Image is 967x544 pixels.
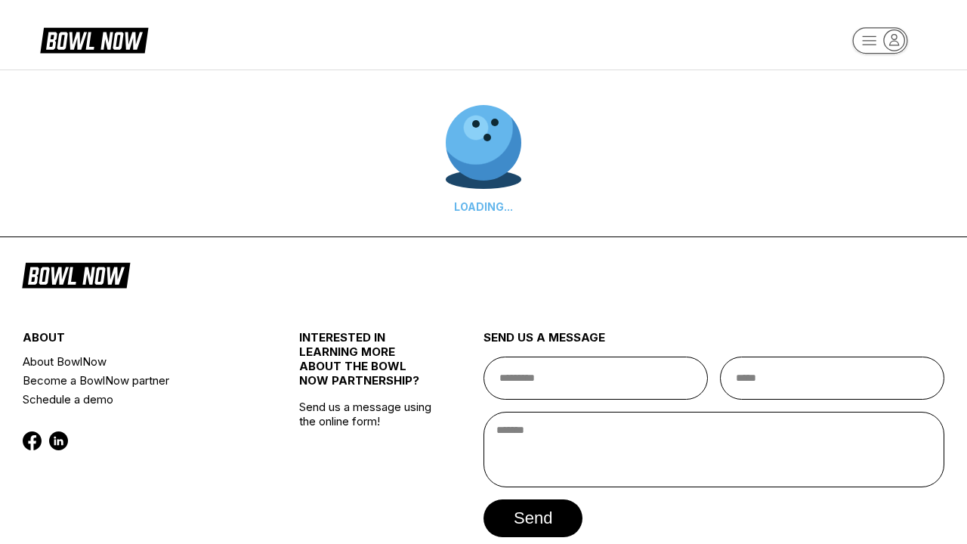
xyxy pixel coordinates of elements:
[446,200,521,213] div: LOADING...
[23,352,253,371] a: About BowlNow
[23,371,253,390] a: Become a BowlNow partner
[23,390,253,409] a: Schedule a demo
[299,330,437,400] div: INTERESTED IN LEARNING MORE ABOUT THE BOWL NOW PARTNERSHIP?
[23,330,253,352] div: about
[483,330,944,357] div: send us a message
[483,499,582,537] button: send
